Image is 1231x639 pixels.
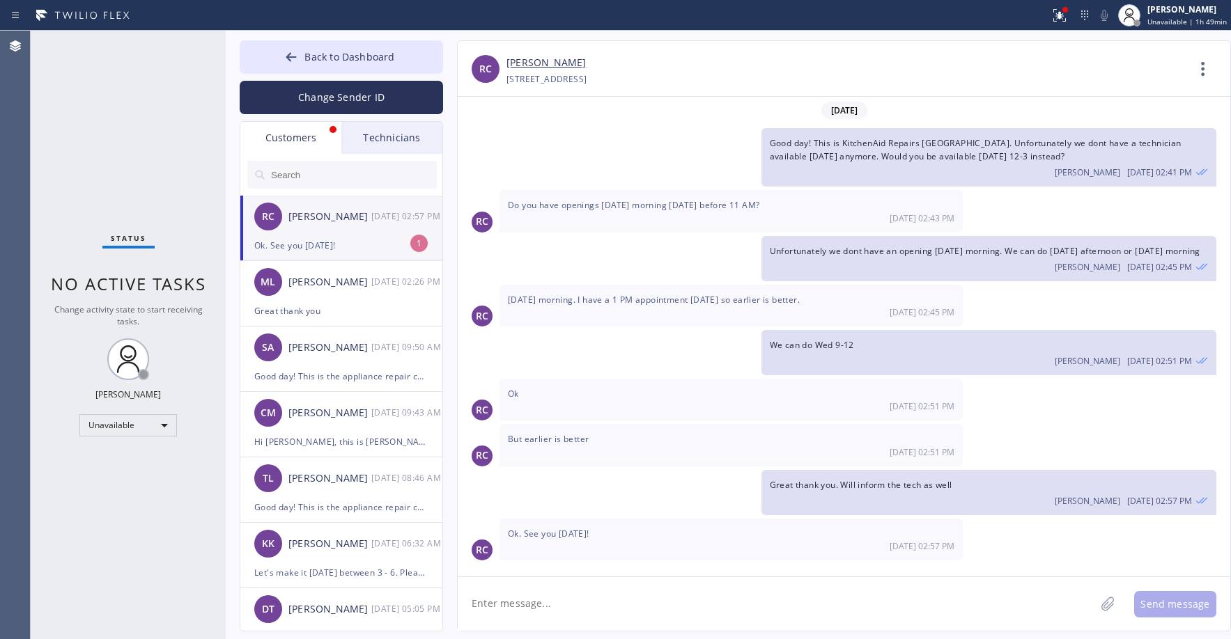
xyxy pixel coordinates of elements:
div: 08/29/2025 9:43 AM [500,190,963,232]
div: [PERSON_NAME] [288,471,371,487]
div: 08/29/2025 9:05 AM [371,601,444,617]
span: KK [262,536,274,552]
div: 1 [410,235,428,252]
button: Mute [1094,6,1114,25]
div: 08/29/2025 9:51 AM [761,330,1216,375]
div: 08/29/2025 9:57 AM [500,519,963,560]
span: RC [476,448,488,464]
span: Do you have openings [DATE] morning [DATE] before 11 AM? [508,199,759,211]
div: [STREET_ADDRESS] [506,71,587,87]
div: Great thank you [254,303,428,319]
div: [PERSON_NAME] [288,274,371,290]
div: [PERSON_NAME] [288,536,371,552]
div: Hi [PERSON_NAME], this is [PERSON_NAME] reaching out from Thermador Repair Group Coral Gables. I ... [254,434,428,450]
span: [DATE] 02:51 PM [890,400,954,412]
span: CM [261,405,276,421]
div: [PERSON_NAME] [288,340,371,356]
div: 08/29/2025 9:51 AM [500,379,963,420]
span: Ok [508,388,519,400]
span: Unfortunately we dont have an opening [DATE] morning. We can do [DATE] afternoon or [DATE] morning [770,245,1200,257]
span: RC [476,542,488,558]
div: Let's make it [DATE] between 3 - 6. Please confirm technician will come at that time. [254,565,428,581]
div: Technicians [341,122,442,154]
span: Good day! This is KitchenAid Repairs [GEOGRAPHIC_DATA]. Unfortunately we dont have a technician a... [770,137,1182,162]
div: 08/29/2025 9:51 AM [500,424,963,466]
div: 08/29/2025 9:32 AM [371,535,444,551]
div: Ok. See you [DATE]! [254,237,428,253]
span: [PERSON_NAME] [1055,261,1120,273]
span: Back to Dashboard [304,50,394,63]
span: But earlier is better [508,433,589,445]
span: [DATE] 02:45 PM [890,306,954,318]
div: 08/29/2025 9:26 AM [371,274,444,290]
span: [DATE] 02:41 PM [1127,166,1192,178]
span: Unavailable | 1h 49min [1147,17,1227,26]
span: Status [111,233,146,243]
div: 08/29/2025 9:46 AM [371,470,444,486]
button: Change Sender ID [240,81,443,114]
div: Good day! This is the appliance repair company you recently contacted. Unfortunately our phone re... [254,368,428,384]
div: [PERSON_NAME] [95,388,161,400]
span: DT [262,601,274,617]
span: Ok. See you [DATE]! [508,528,589,539]
div: 08/29/2025 9:45 AM [761,236,1216,281]
span: RC [476,308,488,324]
span: [DATE] 02:51 PM [1127,355,1192,367]
span: We can do Wed 9-12 [770,339,854,351]
div: [PERSON_NAME] [288,601,371,617]
button: Back to Dashboard [240,40,443,74]
span: SA [262,340,274,356]
span: TL [263,471,274,487]
div: 08/29/2025 9:50 AM [371,339,444,355]
a: [PERSON_NAME] [506,55,586,71]
div: [PERSON_NAME] [288,405,371,421]
span: RC [476,214,488,230]
div: 08/29/2025 9:45 AM [500,285,963,326]
span: [DATE] 02:57 PM [890,540,954,552]
span: [DATE] 02:51 PM [890,446,954,458]
span: Change activity state to start receiving tasks. [54,303,203,327]
input: Search [270,161,437,189]
div: 08/29/2025 9:57 AM [761,470,1216,515]
div: 08/29/2025 9:57 AM [371,208,444,224]
span: RC [262,209,274,225]
span: Great thank you. Will inform the tech as well [770,479,952,491]
div: 08/29/2025 9:41 AM [761,128,1216,187]
div: [PERSON_NAME] [288,209,371,225]
span: [DATE] 02:57 PM [1127,495,1192,507]
span: [PERSON_NAME] [1055,166,1120,178]
span: RC [479,61,492,77]
div: [PERSON_NAME] [1147,3,1227,15]
span: [DATE] 02:45 PM [1127,261,1192,273]
span: ML [261,274,275,290]
span: RC [476,402,488,418]
button: Send message [1134,591,1216,617]
span: [PERSON_NAME] [1055,495,1120,507]
div: Customers [240,122,341,154]
span: [DATE] 02:43 PM [890,212,954,224]
span: [DATE] [821,102,867,119]
span: [PERSON_NAME] [1055,355,1120,367]
span: No active tasks [51,272,206,295]
div: 08/29/2025 9:43 AM [371,404,444,420]
div: Unavailable [79,414,177,436]
div: Good day! This is the appliance repair company you recently contacted. Unfortunately our phone re... [254,499,428,515]
span: [DATE] morning. I have a 1 PM appointment [DATE] so earlier is better. [508,294,800,306]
